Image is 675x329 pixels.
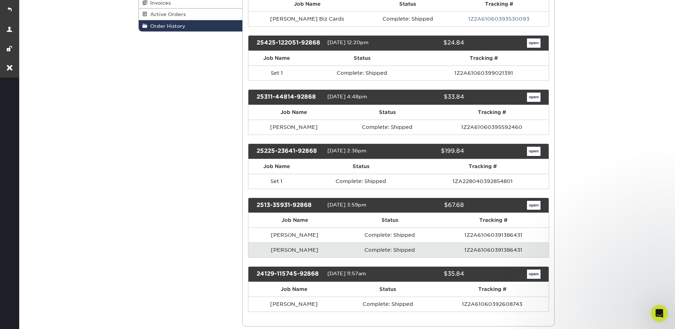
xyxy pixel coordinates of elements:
a: open [527,38,540,48]
div: 25311-44814-92868 [251,93,327,102]
div: 25225-23641-92868 [251,147,327,156]
td: 1Z2A61060395592460 [435,120,549,135]
td: 1ZA228040392854801 [417,174,548,189]
div: $33.84 [393,93,469,102]
span: [DATE] 4:48pm [327,94,367,99]
th: Job Name [248,282,340,297]
td: Complete: Shipped [341,242,438,257]
th: Status [341,213,438,228]
div: $24.84 [393,38,469,48]
td: Set 1 [248,66,305,80]
th: Tracking # [436,282,549,297]
span: [DATE] 11:57am [327,271,366,277]
iframe: Intercom live chat [651,305,668,322]
td: Complete: Shipped [340,297,436,312]
td: Complete: Shipped [305,174,417,189]
td: [PERSON_NAME] [248,228,341,242]
th: Tracking # [417,159,548,174]
a: open [527,270,540,279]
a: open [527,147,540,156]
div: $67.68 [393,201,469,210]
a: open [527,201,540,210]
td: [PERSON_NAME] [248,297,340,312]
td: [PERSON_NAME] Biz Cards [248,11,366,26]
th: Job Name [248,213,341,228]
a: Order History [139,20,243,31]
th: Status [305,159,417,174]
span: [DATE] 2:36pm [327,148,366,153]
td: Complete: Shipped [341,228,438,242]
th: Tracking # [435,105,549,120]
td: Complete: Shipped [339,120,435,135]
span: Order History [147,23,185,29]
div: 2513-35931-92868 [251,201,327,210]
th: Job Name [248,105,339,120]
th: Job Name [248,51,305,66]
td: Complete: Shipped [366,11,449,26]
span: Active Orders [147,11,186,17]
td: 1Z2A61060392608743 [436,297,549,312]
th: Tracking # [419,51,549,66]
td: Set 1 [248,174,305,189]
td: 1Z2A61060399021391 [419,66,549,80]
div: 25425-122051-92868 [251,38,327,48]
th: Job Name [248,159,305,174]
td: Complete: Shipped [305,66,419,80]
td: 1Z2A61060391386431 [438,228,548,242]
div: 24129-115745-92868 [251,270,327,279]
td: [PERSON_NAME] [248,120,339,135]
th: Status [339,105,435,120]
td: [PERSON_NAME] [248,242,341,257]
td: 1Z2A61060391386431 [438,242,548,257]
th: Tracking # [438,213,548,228]
span: [DATE] 3:59pm [327,202,366,208]
th: Status [340,282,436,297]
a: 1Z2A61060393530093 [468,16,529,22]
div: $35.84 [393,270,469,279]
a: open [527,93,540,102]
div: $199.84 [393,147,469,156]
span: [DATE] 12:20pm [327,40,369,45]
th: Status [305,51,419,66]
iframe: Google Customer Reviews [2,307,60,327]
a: Active Orders [139,9,243,20]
